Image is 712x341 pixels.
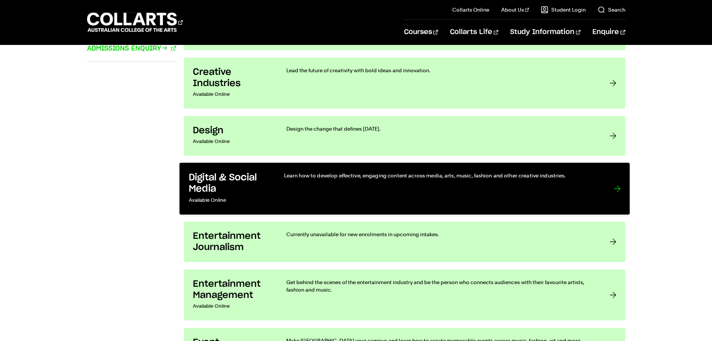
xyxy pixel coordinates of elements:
a: About Us [501,6,529,13]
a: Entertainment Journalism Currently unavailable for new enrolments in upcoming intakes. [184,222,625,262]
a: Entertainment Management Available Online Get behind the scenes of the entertainment industry and... [184,270,625,320]
p: Lead the future of creativity with bold ideas and innovation. [286,67,595,74]
h3: Digital & Social Media [188,172,268,195]
a: Student Login [541,6,586,13]
p: Get behind the scenes of the entertainment industry and be the person who connects audiences with... [286,278,595,293]
p: Available Online [193,301,271,311]
p: Learn how to develop effective, engaging content across media, arts, music, fashion and other cre... [284,172,598,179]
a: Collarts Online [452,6,489,13]
div: Go to homepage [87,12,183,33]
h3: Design [193,125,271,136]
a: Study Information [510,20,580,45]
h3: Creative Industries [193,67,271,89]
h3: Entertainment Management [193,278,271,301]
p: Available Online [188,195,268,206]
a: Creative Industries Available Online Lead the future of creativity with bold ideas and innovation. [184,58,625,109]
p: Available Online [193,136,271,147]
p: Available Online [193,89,271,100]
a: Enquire [592,20,625,45]
a: Admissions Enquiry [87,44,176,54]
a: Design Available Online Design the change that defines [DATE]. [184,116,625,156]
a: Collarts Life [450,20,498,45]
a: Search [598,6,625,13]
a: Courses [404,20,438,45]
a: Digital & Social Media Available Online Learn how to develop effective, engaging content across m... [179,163,630,215]
p: Design the change that defines [DATE]. [286,125,595,133]
h3: Entertainment Journalism [193,231,271,253]
p: Currently unavailable for new enrolments in upcoming intakes. [286,231,595,238]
